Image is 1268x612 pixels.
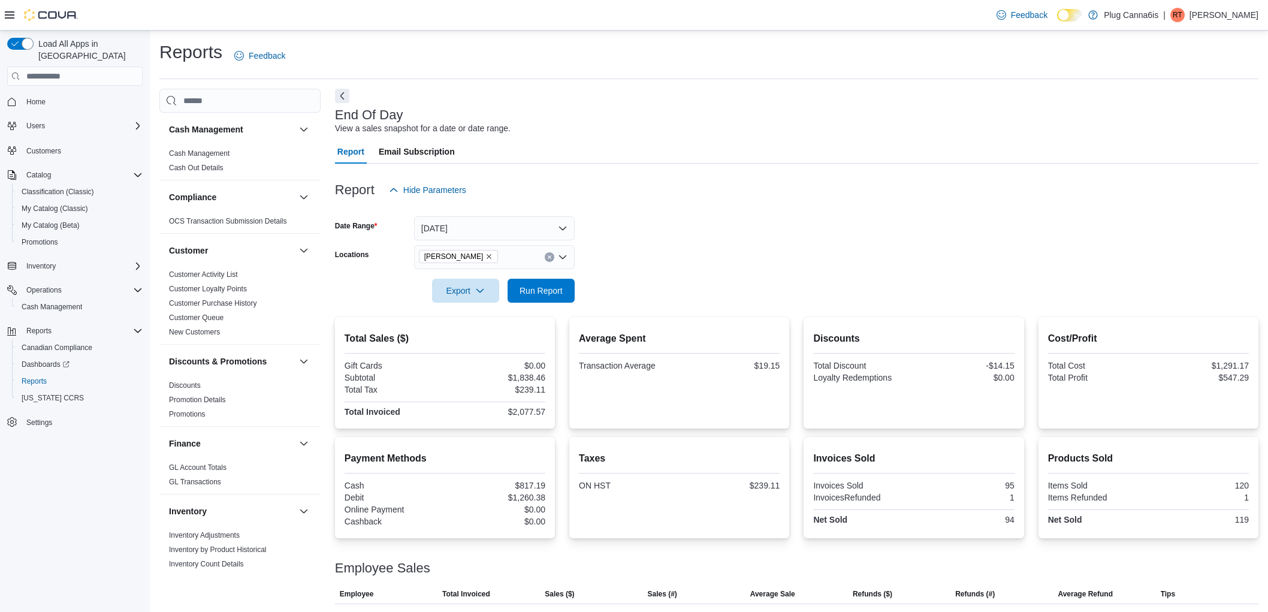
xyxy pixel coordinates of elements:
span: My Catalog (Beta) [22,221,80,230]
span: Promotions [22,237,58,247]
div: 94 [916,515,1015,524]
button: Promotions [12,234,147,251]
span: Washington CCRS [17,391,143,405]
button: Cash Management [297,122,311,137]
h2: Products Sold [1048,451,1249,466]
span: Dashboards [22,360,70,369]
span: Cash Out Details [169,163,224,173]
h3: Report [335,183,375,197]
h3: Compliance [169,191,216,203]
h3: Customer [169,245,208,257]
div: -$14.15 [916,361,1015,370]
p: Plug Canna6is [1104,8,1158,22]
span: Promotions [169,409,206,419]
nav: Complex example [7,88,143,462]
button: Inventory [2,258,147,275]
button: [US_STATE] CCRS [12,390,147,406]
a: Feedback [992,3,1052,27]
span: Cash Management [22,302,82,312]
span: Operations [26,285,62,295]
h3: Discounts & Promotions [169,355,267,367]
span: Feedback [1011,9,1047,21]
strong: Net Sold [813,515,847,524]
span: Operations [22,283,143,297]
a: Home [22,95,50,109]
span: My Catalog (Beta) [17,218,143,233]
div: Cashback [345,517,443,526]
a: Cash Management [17,300,87,314]
div: Total Cost [1048,361,1146,370]
p: | [1163,8,1166,22]
div: $1,838.46 [447,373,545,382]
h2: Total Sales ($) [345,331,545,346]
div: Invoices Sold [813,481,911,490]
span: Tips [1161,589,1175,599]
button: Inventory [169,505,294,517]
span: Canadian Compliance [17,340,143,355]
div: $817.19 [447,481,545,490]
h3: Inventory [169,505,207,517]
span: Catalog [22,168,143,182]
button: Inventory [22,259,61,273]
button: Open list of options [558,252,567,262]
button: Catalog [2,167,147,183]
a: Customer Purchase History [169,299,257,307]
span: Classification (Classic) [17,185,143,199]
div: Items Refunded [1048,493,1146,502]
button: Reports [2,322,147,339]
span: Load All Apps in [GEOGRAPHIC_DATA] [34,38,143,62]
button: Cash Management [12,299,147,315]
span: Hide Parameters [403,184,466,196]
button: Run Report [508,279,575,303]
div: $239.11 [682,481,780,490]
div: Transaction Average [579,361,677,370]
span: Settings [26,418,52,427]
h3: Employee Sales [335,561,430,575]
h3: Cash Management [169,123,243,135]
span: Users [22,119,143,133]
div: Cash Management [159,146,321,180]
button: Reports [22,324,56,338]
button: Canadian Compliance [12,339,147,356]
a: Promotion Details [169,396,226,404]
div: Online Payment [345,505,443,514]
span: Discounts [169,381,201,390]
a: Feedback [230,44,290,68]
div: $2,077.57 [447,407,545,417]
button: Cash Management [169,123,294,135]
div: Customer [159,267,321,344]
div: Gift Cards [345,361,443,370]
span: Canadian Compliance [22,343,92,352]
strong: Total Invoiced [345,407,400,417]
span: Average Sale [750,589,795,599]
h3: Finance [169,438,201,450]
a: Customers [22,144,66,158]
a: Inventory Adjustments [169,531,240,539]
span: New Customers [169,327,220,337]
h2: Discounts [813,331,1014,346]
button: Compliance [297,190,311,204]
div: Total Tax [345,385,443,394]
span: Cash Management [17,300,143,314]
div: 95 [916,481,1015,490]
span: Classification (Classic) [22,187,94,197]
a: Classification (Classic) [17,185,99,199]
a: Customer Loyalty Points [169,285,247,293]
h2: Average Spent [579,331,780,346]
div: 1 [916,493,1015,502]
h2: Taxes [579,451,780,466]
a: Promotions [169,410,206,418]
button: [DATE] [414,216,575,240]
button: Operations [2,282,147,299]
div: Total Profit [1048,373,1146,382]
a: Discounts [169,381,201,390]
button: Users [22,119,50,133]
a: Cash Management [169,149,230,158]
div: $0.00 [447,505,545,514]
button: Catalog [22,168,56,182]
span: Average Refund [1058,589,1113,599]
a: Inventory by Product Historical [169,545,267,554]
